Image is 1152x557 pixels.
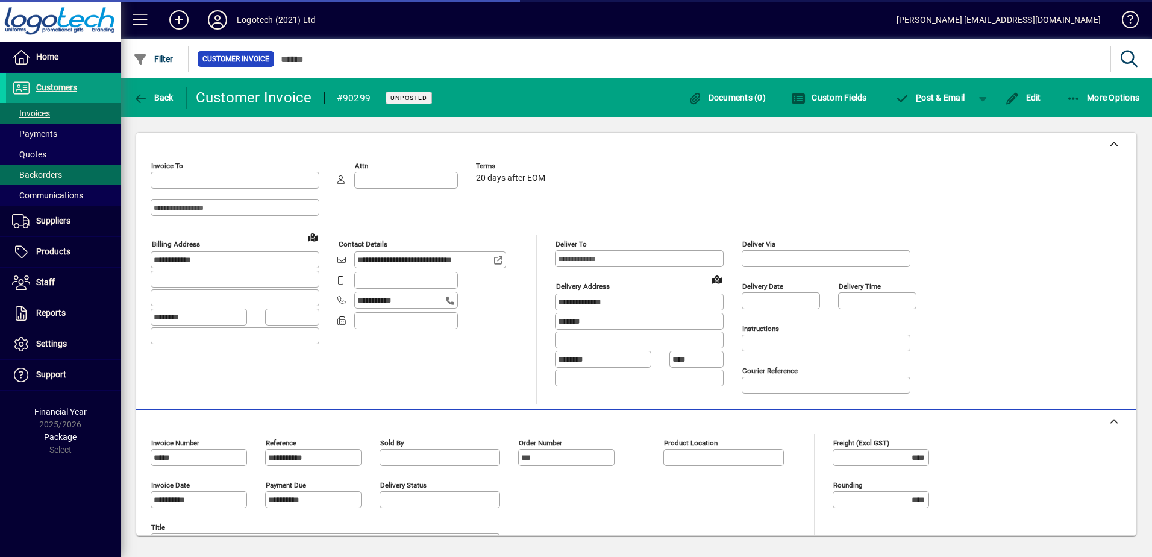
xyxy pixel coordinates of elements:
[839,282,881,291] mat-label: Delivery time
[833,439,889,447] mat-label: Freight (excl GST)
[151,481,190,489] mat-label: Invoice date
[1063,87,1143,109] button: More Options
[380,439,404,447] mat-label: Sold by
[6,124,121,144] a: Payments
[6,144,121,165] a: Quotes
[380,481,427,489] mat-label: Delivery status
[36,52,58,61] span: Home
[151,162,183,170] mat-label: Invoice To
[1002,87,1044,109] button: Edit
[556,240,587,248] mat-label: Deliver To
[664,439,718,447] mat-label: Product location
[742,367,798,375] mat-label: Courier Reference
[788,87,870,109] button: Custom Fields
[36,247,70,256] span: Products
[390,94,427,102] span: Unposted
[36,370,66,379] span: Support
[36,216,70,225] span: Suppliers
[12,149,46,159] span: Quotes
[266,439,296,447] mat-label: Reference
[12,190,83,200] span: Communications
[742,240,775,248] mat-label: Deliver via
[833,481,862,489] mat-label: Rounding
[916,93,921,102] span: P
[355,162,368,170] mat-label: Attn
[6,298,121,329] a: Reports
[151,523,165,532] mat-label: Title
[6,206,121,236] a: Suppliers
[1066,93,1140,102] span: More Options
[337,89,371,108] div: #90299
[889,87,971,109] button: Post & Email
[36,83,77,92] span: Customers
[151,439,199,447] mat-label: Invoice number
[742,282,783,291] mat-label: Delivery date
[12,129,57,139] span: Payments
[196,88,312,107] div: Customer Invoice
[6,103,121,124] a: Invoices
[237,10,316,30] div: Logotech (2021) Ltd
[12,109,50,118] span: Invoices
[121,87,187,109] app-page-header-button: Back
[36,339,67,348] span: Settings
[6,42,121,72] a: Home
[707,269,727,289] a: View on map
[6,165,121,185] a: Backorders
[44,432,77,442] span: Package
[6,268,121,298] a: Staff
[519,439,562,447] mat-label: Order number
[12,170,62,180] span: Backorders
[476,162,548,170] span: Terms
[1005,93,1041,102] span: Edit
[895,93,965,102] span: ost & Email
[36,277,55,287] span: Staff
[684,87,769,109] button: Documents (0)
[202,53,269,65] span: Customer Invoice
[6,237,121,267] a: Products
[742,324,779,333] mat-label: Instructions
[133,93,174,102] span: Back
[6,329,121,359] a: Settings
[6,360,121,390] a: Support
[198,9,237,31] button: Profile
[6,185,121,206] a: Communications
[1113,2,1137,42] a: Knowledge Base
[266,481,306,489] mat-label: Payment due
[791,93,867,102] span: Custom Fields
[36,308,66,318] span: Reports
[34,407,87,417] span: Financial Year
[897,10,1101,30] div: [PERSON_NAME] [EMAIL_ADDRESS][DOMAIN_NAME]
[130,87,177,109] button: Back
[130,48,177,70] button: Filter
[303,227,322,247] a: View on map
[133,54,174,64] span: Filter
[687,93,766,102] span: Documents (0)
[160,9,198,31] button: Add
[476,174,545,183] span: 20 days after EOM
